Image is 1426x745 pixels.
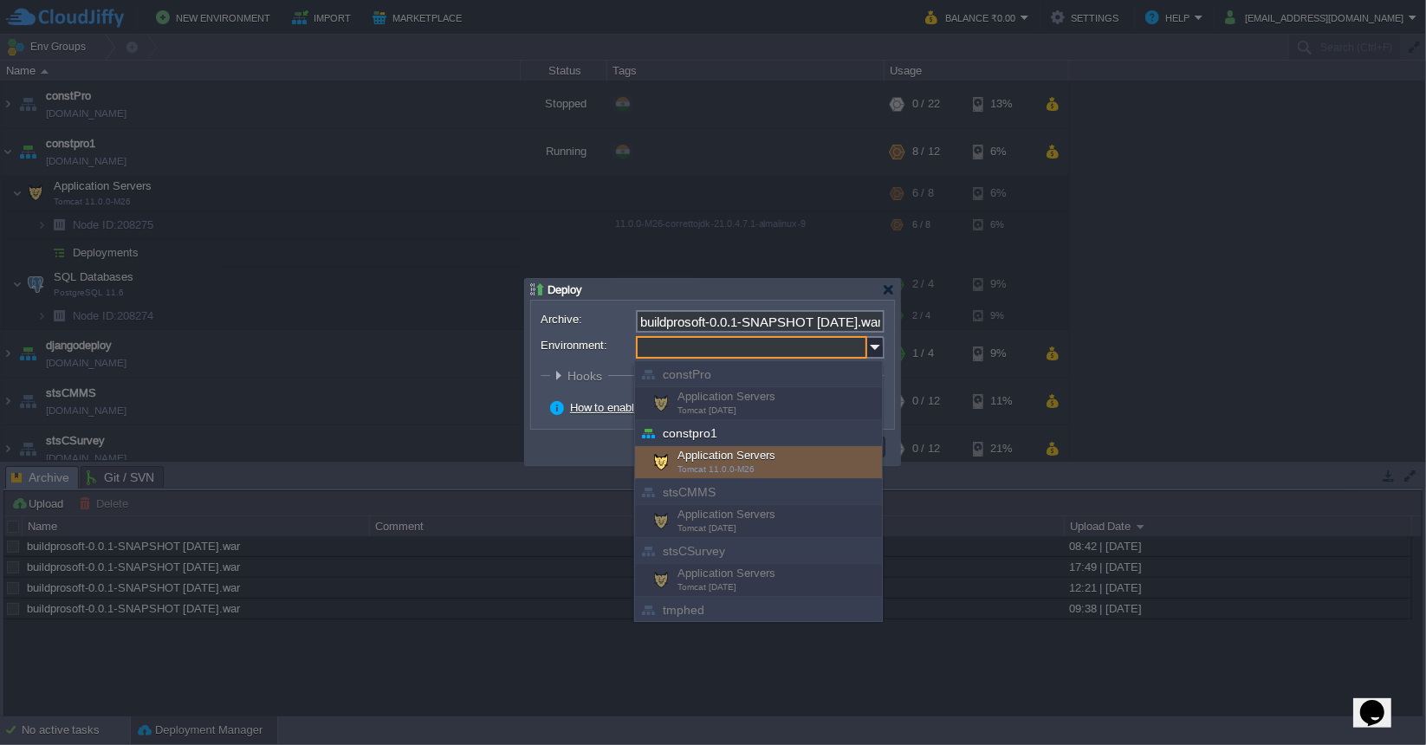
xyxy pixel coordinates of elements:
[635,420,882,446] div: constpro1
[567,369,606,383] span: Hooks
[541,310,634,328] label: Archive:
[677,582,736,592] span: Tomcat [DATE]
[570,401,778,414] a: How to enable zero-downtime deployment
[541,336,634,354] label: Environment:
[635,446,882,479] div: Application Servers
[1353,676,1409,728] iframe: chat widget
[635,538,882,564] div: stsCSurvey
[635,597,882,623] div: tmphed
[635,387,882,420] div: Application Servers
[548,283,582,296] span: Deploy
[635,479,882,505] div: stsCMMS
[677,405,736,415] span: Tomcat [DATE]
[677,464,755,474] span: Tomcat 11.0.0-M26
[635,505,882,538] div: Application Servers
[635,564,882,597] div: Application Servers
[677,523,736,533] span: Tomcat [DATE]
[635,361,882,387] div: constPro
